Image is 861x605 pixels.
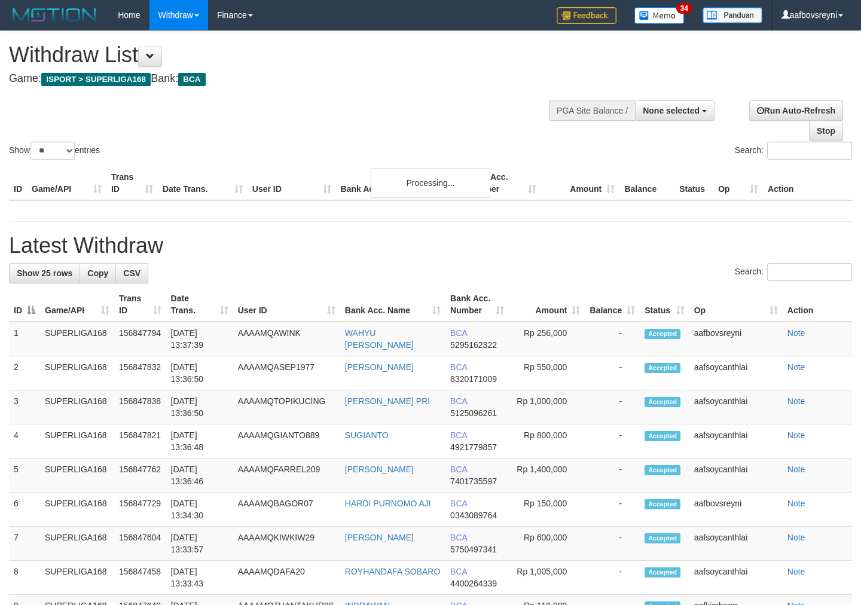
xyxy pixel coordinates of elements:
[166,493,233,527] td: [DATE] 13:34:30
[463,166,541,200] th: Bank Acc. Number
[703,7,762,23] img: panduan.png
[509,459,585,493] td: Rp 1,400,000
[643,106,700,115] span: None selected
[166,561,233,595] td: [DATE] 13:33:43
[114,459,166,493] td: 156847762
[233,493,340,527] td: AAAAMQBAGOR07
[87,268,108,278] span: Copy
[689,561,783,595] td: aafsoycanthlai
[41,73,151,86] span: ISPORT > SUPERLIGA168
[585,561,640,595] td: -
[450,511,497,520] span: Copy 0343089764 to clipboard
[450,328,467,338] span: BCA
[450,340,497,350] span: Copy 5295162322 to clipboard
[371,168,490,198] div: Processing...
[40,356,114,390] td: SUPERLIGA168
[233,424,340,459] td: AAAAMQGIANTO889
[40,424,114,459] td: SUPERLIGA168
[450,533,467,542] span: BCA
[735,263,852,281] label: Search:
[689,356,783,390] td: aafsoycanthlai
[9,6,100,24] img: MOTION_logo.png
[9,234,852,258] h1: Latest Withdraw
[40,493,114,527] td: SUPERLIGA168
[114,322,166,356] td: 156847794
[345,499,431,508] a: HARDI PURNOMO AJI
[619,166,674,200] th: Balance
[585,356,640,390] td: -
[749,100,843,121] a: Run Auto-Refresh
[509,322,585,356] td: Rp 256,000
[541,166,619,200] th: Amount
[689,390,783,424] td: aafsoycanthlai
[80,263,116,283] a: Copy
[9,263,80,283] a: Show 25 rows
[509,527,585,561] td: Rp 600,000
[450,579,497,588] span: Copy 4400264339 to clipboard
[689,322,783,356] td: aafbovsreyni
[114,424,166,459] td: 156847821
[17,268,72,278] span: Show 25 rows
[9,493,40,527] td: 6
[787,533,805,542] a: Note
[689,459,783,493] td: aafsoycanthlai
[336,166,463,200] th: Bank Acc. Name
[115,263,148,283] a: CSV
[233,527,340,561] td: AAAAMQKIWKIW29
[345,465,414,474] a: [PERSON_NAME]
[40,561,114,595] td: SUPERLIGA168
[509,356,585,390] td: Rp 550,000
[166,356,233,390] td: [DATE] 13:36:50
[450,442,497,452] span: Copy 4921779857 to clipboard
[345,533,414,542] a: [PERSON_NAME]
[233,390,340,424] td: AAAAMQTOPIKUCING
[114,493,166,527] td: 156847729
[635,100,715,121] button: None selected
[9,390,40,424] td: 3
[9,527,40,561] td: 7
[509,390,585,424] td: Rp 1,000,000
[450,430,467,440] span: BCA
[585,288,640,322] th: Balance: activate to sort column ascending
[787,430,805,440] a: Note
[634,7,685,24] img: Button%20Memo.svg
[645,397,680,407] span: Accepted
[509,493,585,527] td: Rp 150,000
[9,142,100,160] label: Show entries
[114,356,166,390] td: 156847832
[640,288,689,322] th: Status: activate to sort column ascending
[9,43,562,67] h1: Withdraw List
[106,166,158,200] th: Trans ID
[645,465,680,475] span: Accepted
[450,465,467,474] span: BCA
[166,424,233,459] td: [DATE] 13:36:48
[9,356,40,390] td: 2
[645,499,680,509] span: Accepted
[158,166,248,200] th: Date Trans.
[450,567,467,576] span: BCA
[114,390,166,424] td: 156847838
[645,329,680,339] span: Accepted
[557,7,616,24] img: Feedback.jpg
[233,288,340,322] th: User ID: activate to sort column ascending
[783,288,852,322] th: Action
[233,459,340,493] td: AAAAMQFARREL209
[767,142,852,160] input: Search:
[9,424,40,459] td: 4
[9,288,40,322] th: ID: activate to sort column descending
[509,561,585,595] td: Rp 1,005,000
[114,561,166,595] td: 156847458
[345,362,414,372] a: [PERSON_NAME]
[233,322,340,356] td: AAAAMQAWINK
[9,73,562,85] h4: Game: Bank:
[248,166,336,200] th: User ID
[689,527,783,561] td: aafsoycanthlai
[787,465,805,474] a: Note
[114,527,166,561] td: 156847604
[689,493,783,527] td: aafbovsreyni
[9,166,27,200] th: ID
[450,499,467,508] span: BCA
[689,424,783,459] td: aafsoycanthlai
[233,561,340,595] td: AAAAMQDAFA20
[585,424,640,459] td: -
